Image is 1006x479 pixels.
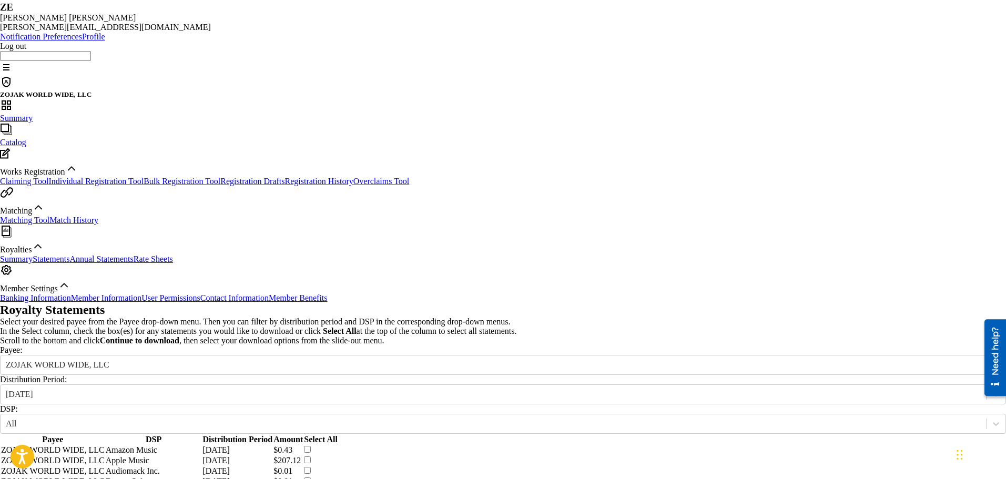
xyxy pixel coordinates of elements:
p: $0.01 [273,466,303,476]
a: Member Benefits [269,293,328,302]
a: Bulk Registration Tool [144,177,220,186]
th: Payee [1,435,105,444]
p: $207.12 [273,456,303,465]
a: Profile [82,32,105,41]
div: ZOJAK WORLD WIDE, LLC [6,360,981,370]
img: expand [32,240,44,252]
th: DSP [106,435,202,444]
img: expand [65,162,78,175]
a: Member Information [71,293,142,302]
iframe: Resource Center [977,315,1006,400]
a: Registration Drafts [220,177,284,186]
td: Amazon Music [106,445,202,455]
a: Contact Information [200,293,269,302]
a: Individual Registration Tool [48,177,144,186]
td: ZOJAK WORLD WIDE, LLC [1,466,105,476]
div: [DATE] [6,390,981,399]
iframe: Chat Widget [953,429,1006,479]
div: Drag [957,439,963,471]
div: All [6,419,981,429]
a: Match History [49,216,98,225]
img: expand [58,279,70,291]
td: [DATE] [202,445,272,455]
strong: Continue to download [100,336,179,345]
th: Select All [304,435,338,444]
a: Rate Sheets [134,254,173,263]
th: Amount [273,435,303,444]
a: Registration History [285,177,353,186]
a: Statements [33,254,69,263]
img: expand [32,201,45,213]
td: [DATE] [202,466,272,476]
td: Audiomack Inc. [106,466,202,476]
p: $0.43 [273,445,303,455]
a: User Permissions [141,293,200,302]
td: Apple Music [106,456,202,465]
td: [DATE] [202,456,272,465]
a: Annual Statements [69,254,133,263]
a: Overclaims Tool [353,177,410,186]
strong: Select All [323,327,357,335]
th: Distribution Period [202,435,272,444]
td: ZOJAK WORLD WIDE, LLC [1,456,105,465]
td: ZOJAK WORLD WIDE, LLC [1,445,105,455]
